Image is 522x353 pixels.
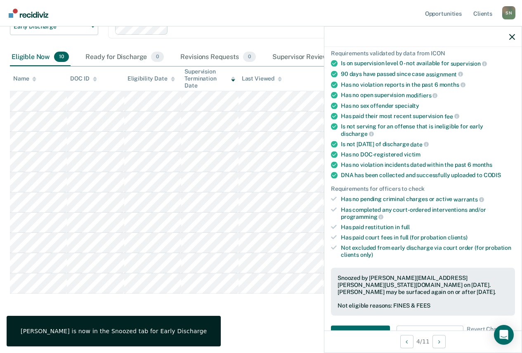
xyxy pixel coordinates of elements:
[10,48,71,66] div: Eligible Now
[341,70,515,78] div: 90 days have passed since case
[21,327,207,335] div: [PERSON_NAME] is now in the Snoozed tab for Early Discharge
[454,196,484,202] span: warrants
[341,172,515,179] div: DNA has been collected and successfully uploaded to
[439,81,465,88] span: months
[426,71,463,77] span: assignment
[179,48,257,66] div: Revisions Requests
[341,206,515,220] div: Has completed any court-ordered interventions and/or
[331,326,393,342] a: Navigate to form link
[341,234,515,241] div: Has paid court fees in full (for probation
[502,6,515,19] button: Profile dropdown button
[338,275,508,295] div: Snoozed by [PERSON_NAME][EMAIL_ADDRESS][PERSON_NAME][US_STATE][DOMAIN_NAME] on [DATE]. [PERSON_NA...
[14,23,88,30] span: Early Discharge
[331,50,515,57] div: Requirements validated by data from ICON
[341,123,515,137] div: Is not serving for an offense that is ineligible for early
[341,161,515,168] div: Has no violation incidents dated within the past 6
[404,151,420,158] span: victim
[331,185,515,192] div: Requirements for officers to check
[341,213,383,220] span: programming
[397,326,463,342] button: Update Eligibility
[341,130,374,137] span: discharge
[484,172,501,178] span: CODIS
[401,224,410,230] span: full
[128,75,175,82] div: Eligibility Date
[341,60,515,67] div: Is on supervision level 0 - not available for
[331,326,390,342] button: Navigate to form
[395,102,419,109] span: specialty
[271,48,347,66] div: Supervisor Review
[360,251,373,258] span: only)
[243,52,256,62] span: 0
[324,330,522,352] div: 4 / 11
[406,92,438,98] span: modifiers
[444,113,459,119] span: fee
[184,68,235,89] div: Supervision Termination Date
[410,141,428,147] span: date
[341,112,515,120] div: Has paid their most recent supervision
[467,326,510,342] span: Revert Changes
[451,60,487,67] span: supervision
[242,75,282,82] div: Last Viewed
[13,75,36,82] div: Name
[494,325,514,345] div: Open Intercom Messenger
[9,9,48,18] img: Recidiviz
[70,75,97,82] div: DOC ID
[338,302,508,309] div: Not eligible reasons: FINES & FEES
[54,52,69,62] span: 10
[341,81,515,88] div: Has no violation reports in the past 6
[341,224,515,231] div: Has paid restitution in
[151,52,164,62] span: 0
[448,234,468,240] span: clients)
[400,335,413,348] button: Previous Opportunity
[341,244,515,258] div: Not excluded from early discharge via court order (for probation clients
[341,140,515,148] div: Is not [DATE] of discharge
[341,102,515,109] div: Has no sex offender
[472,161,492,168] span: months
[341,92,515,99] div: Has no open supervision
[84,48,165,66] div: Ready for Discharge
[432,335,446,348] button: Next Opportunity
[502,6,515,19] div: S N
[341,151,515,158] div: Has no DOC-registered
[341,196,515,203] div: Has no pending criminal charges or active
